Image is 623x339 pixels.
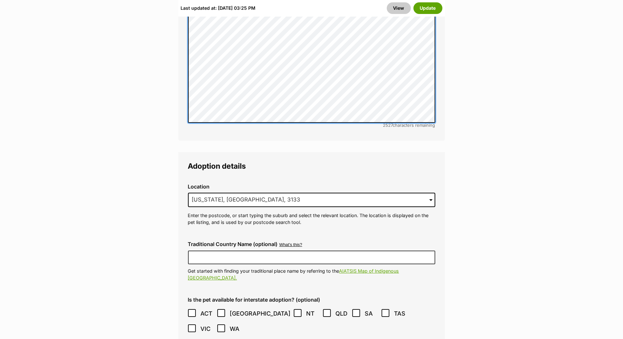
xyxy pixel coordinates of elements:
label: Traditional Country Name (optional) [188,241,278,247]
label: Location [188,184,435,189]
span: NT [306,309,320,318]
legend: Adoption details [188,162,435,170]
p: Enter the postcode, or start typing the suburb and select the relevant location. The location is ... [188,212,435,226]
span: ACT [200,309,214,318]
span: WA [230,324,243,333]
label: Is the pet available for interstate adoption? (optional) [188,297,435,303]
a: View [387,2,411,14]
span: TAS [394,309,408,318]
span: SA [365,309,378,318]
button: Update [413,2,442,14]
span: VIC [200,324,214,333]
span: [GEOGRAPHIC_DATA] [230,309,291,318]
div: Last updated at: [DATE] 03:25 PM [181,2,256,14]
span: QLD [335,309,349,318]
p: Get started with finding your traditional place name by referring to the [188,267,435,281]
span: 2527 [383,123,393,128]
input: Enter suburb or postcode [188,193,435,207]
button: What's this? [279,242,302,247]
div: characters remaining [188,123,435,128]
